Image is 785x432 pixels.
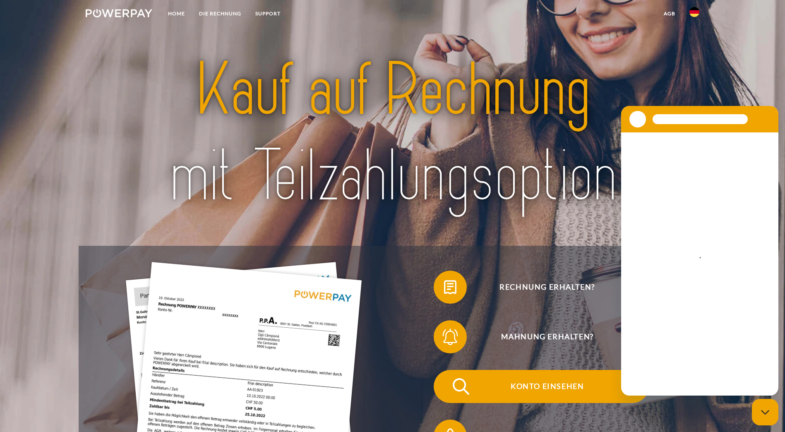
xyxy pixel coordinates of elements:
a: agb [657,6,682,21]
iframe: Messaging-Fenster [621,106,778,396]
span: Mahnung erhalten? [446,320,648,353]
span: Konto einsehen [446,370,648,403]
img: qb_bell.svg [440,326,461,347]
a: DIE RECHNUNG [192,6,248,21]
a: Home [161,6,192,21]
img: title-powerpay_de.svg [116,43,669,223]
iframe: Schaltfläche zum Öffnen des Messaging-Fensters [752,399,778,425]
span: Rechnung erhalten? [446,271,648,304]
button: Rechnung erhalten? [434,271,649,304]
img: qb_search.svg [451,376,471,397]
img: de [689,7,699,17]
a: SUPPORT [248,6,288,21]
button: Konto einsehen [434,370,649,403]
button: Mahnung erhalten? [434,320,649,353]
img: qb_bill.svg [440,277,461,298]
img: logo-powerpay-white.svg [86,9,152,17]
